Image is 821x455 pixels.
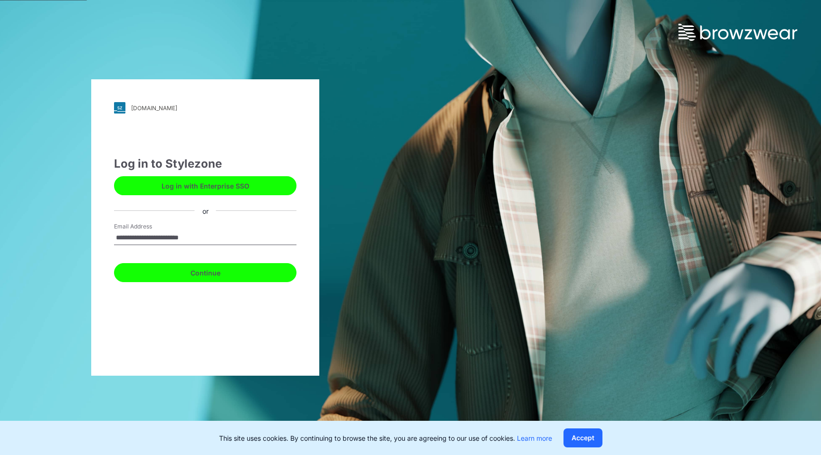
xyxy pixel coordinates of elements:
[517,434,552,442] a: Learn more
[114,222,181,231] label: Email Address
[114,176,296,195] button: Log in with Enterprise SSO
[114,263,296,282] button: Continue
[131,104,177,112] div: [DOMAIN_NAME]
[114,155,296,172] div: Log in to Stylezone
[678,24,797,41] img: browzwear-logo.73288ffb.svg
[563,428,602,447] button: Accept
[219,433,552,443] p: This site uses cookies. By continuing to browse the site, you are agreeing to our use of cookies.
[114,102,125,114] img: svg+xml;base64,PHN2ZyB3aWR0aD0iMjgiIGhlaWdodD0iMjgiIHZpZXdCb3g9IjAgMCAyOCAyOCIgZmlsbD0ibm9uZSIgeG...
[195,206,216,216] div: or
[114,102,296,114] a: [DOMAIN_NAME]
